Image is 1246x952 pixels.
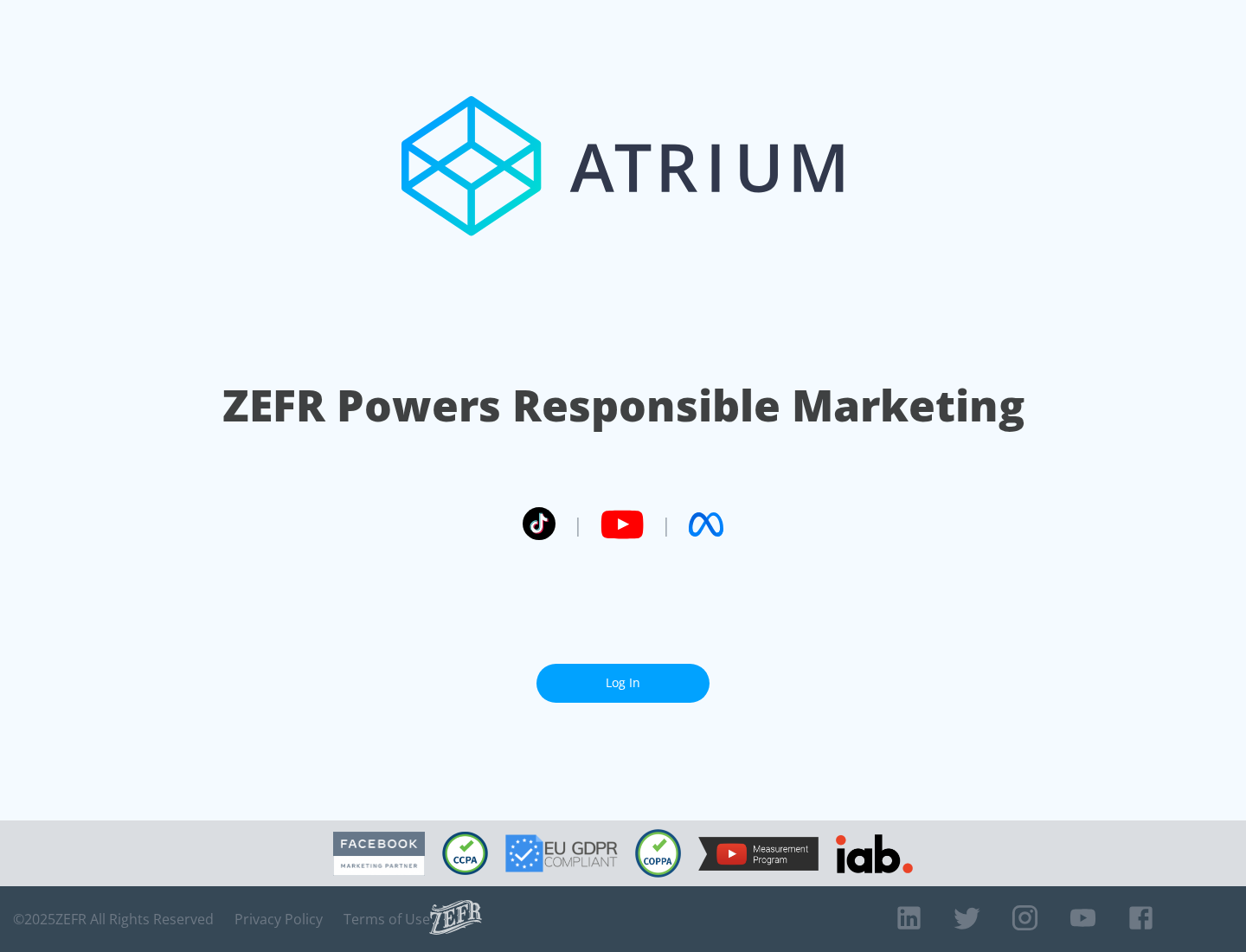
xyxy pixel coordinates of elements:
img: IAB [836,834,913,873]
img: Facebook Marketing Partner [333,832,425,876]
span: © 2025 ZEFR All Rights Reserved [13,910,214,928]
a: Terms of Use [344,910,430,928]
img: GDPR Compliant [505,834,618,872]
span: | [573,511,583,537]
img: COPPA Compliant [635,829,681,878]
img: CCPA Compliant [442,832,488,875]
img: YouTube Measurement Program [698,837,819,871]
span: | [661,511,671,537]
a: Log In [536,664,710,703]
h1: ZEFR Powers Responsible Marketing [222,376,1024,435]
a: Privacy Policy [234,910,323,928]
